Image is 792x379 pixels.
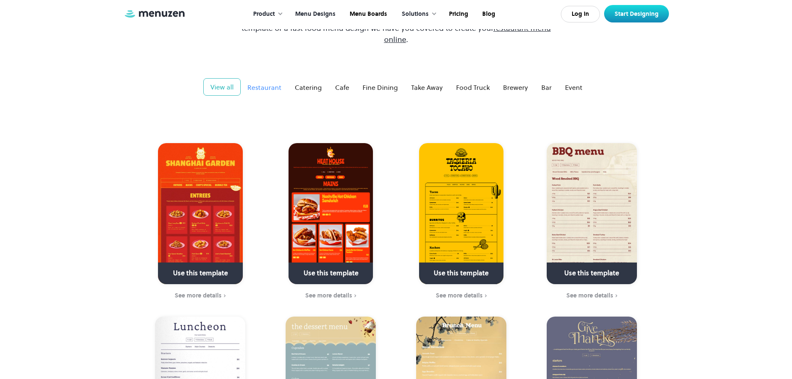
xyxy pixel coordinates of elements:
[456,82,490,92] div: Food Truck
[441,1,474,27] a: Pricing
[474,1,501,27] a: Blog
[566,292,613,299] div: See more details
[141,291,261,300] a: See more details
[393,1,441,27] div: Solutions
[363,82,398,92] div: Fine Dining
[253,10,275,19] div: Product
[289,143,373,284] a: Use this template
[541,82,552,92] div: Bar
[210,82,234,92] div: View all
[411,82,443,92] div: Take Away
[419,143,503,284] a: Use this template
[295,82,322,92] div: Catering
[158,143,242,284] a: Use this template
[175,292,222,299] div: See more details
[532,291,652,300] a: See more details
[402,10,429,19] div: Solutions
[287,1,342,27] a: Menu Designs
[247,82,281,92] div: Restaurant
[503,82,528,92] div: Brewery
[401,291,521,300] a: See more details
[271,291,391,300] a: See more details
[561,6,600,22] a: Log In
[245,1,287,27] div: Product
[604,5,669,22] a: Start Designing
[335,82,349,92] div: Cafe
[436,292,483,299] div: See more details
[305,292,352,299] div: See more details
[342,1,393,27] a: Menu Boards
[565,82,582,92] div: Event
[547,143,637,284] a: Use this template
